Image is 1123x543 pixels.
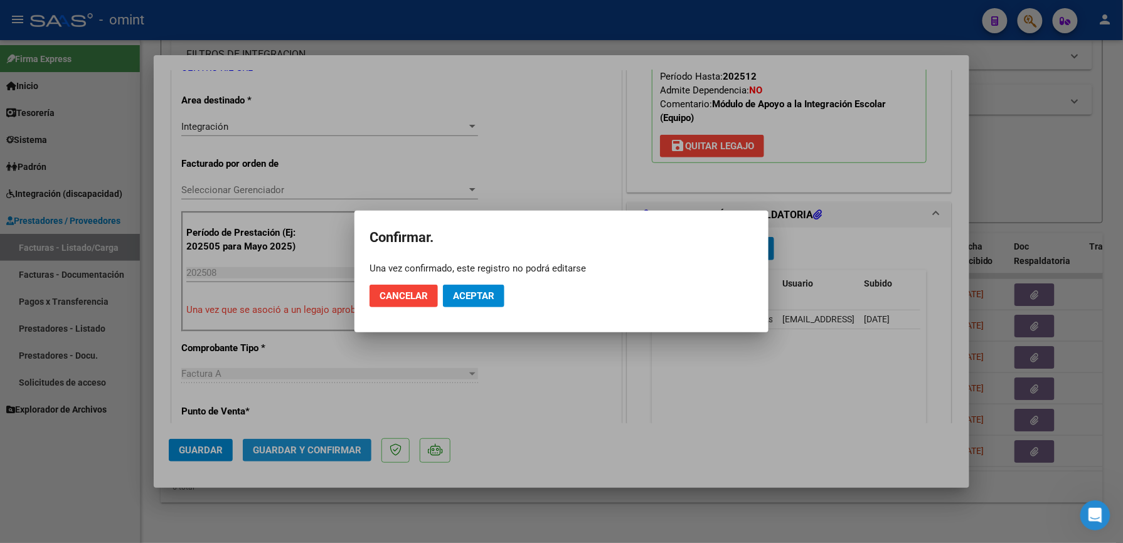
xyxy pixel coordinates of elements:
h2: Confirmar. [370,226,753,250]
div: Una vez confirmado, este registro no podrá editarse [370,262,753,275]
button: Cancelar [370,285,438,307]
span: Aceptar [453,290,494,302]
button: Aceptar [443,285,504,307]
iframe: Intercom live chat [1080,500,1110,530]
span: Cancelar [380,290,428,302]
